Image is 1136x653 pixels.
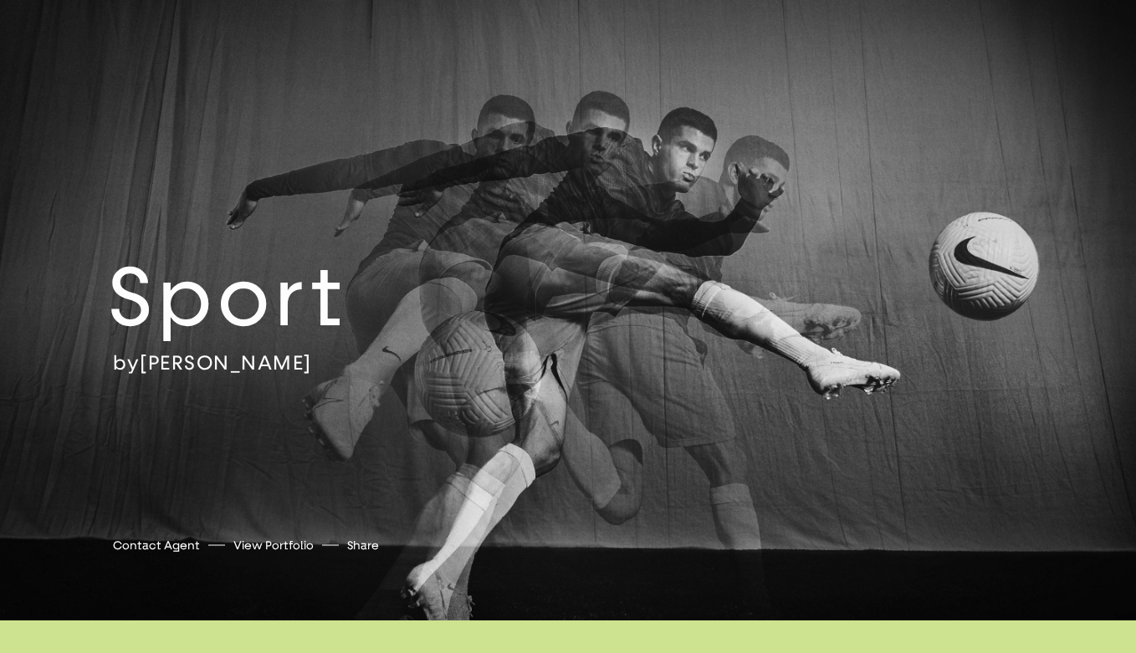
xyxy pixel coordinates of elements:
[108,245,461,349] h2: Sport
[347,534,379,557] button: Share
[233,537,314,554] a: View Portfolio
[113,349,140,375] span: by
[113,537,200,554] a: Contact Agent
[140,349,312,375] a: [PERSON_NAME]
